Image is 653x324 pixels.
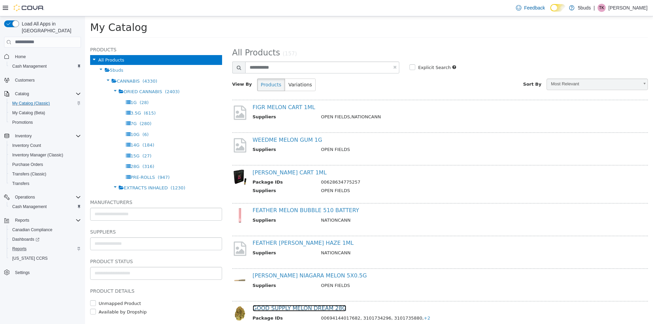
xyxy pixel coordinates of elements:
a: Dashboards [7,235,84,244]
span: My Catalog (Classic) [10,99,81,107]
a: Dashboards [10,235,42,243]
th: Suppliers [168,307,231,316]
span: Customers [15,78,35,83]
span: Purchase Orders [10,160,81,169]
span: (27) [57,137,67,142]
button: Purchase Orders [7,160,84,169]
p: 5buds [578,4,591,12]
span: Cash Management [12,64,47,69]
span: (280) [54,105,66,110]
span: 7G [46,105,52,110]
span: Reports [15,218,29,223]
span: CANNABIS [32,62,54,67]
a: FEATHER [PERSON_NAME] HAZE 1ML [168,223,269,230]
span: Transfers (Classic) [10,170,81,178]
h5: Manufacturers [5,182,137,190]
span: All Products [147,32,195,41]
a: Promotions [10,118,36,126]
td: NATIONCANN [231,233,548,242]
span: (2403) [80,73,95,78]
a: My Catalog (Classic) [10,99,53,107]
span: Inventory Manager (Classic) [10,151,81,159]
td: OPEN FIELDS [231,171,548,180]
a: Reports [10,245,29,253]
th: Suppliers [168,201,231,209]
button: Canadian Compliance [7,225,84,235]
td: OPEN FIELDS [231,266,548,274]
span: [US_STATE] CCRS [12,256,48,261]
h5: Products [5,29,137,37]
span: Home [15,54,26,59]
a: Settings [12,269,32,277]
span: Cash Management [10,62,81,70]
button: Home [1,52,84,62]
span: 1G [46,84,52,89]
button: Reports [12,216,32,224]
span: Dashboards [12,237,39,242]
th: Suppliers [168,97,231,106]
a: Most Relevant [462,62,563,74]
a: FEATHER MELON BUBBLE 510 BATTERY [168,191,274,197]
button: Settings [1,267,84,277]
span: TK [599,4,604,12]
p: | [593,4,595,12]
span: 15G [46,137,55,142]
span: Inventory [12,132,81,140]
button: Catalog [12,90,32,98]
span: (947) [73,158,85,164]
span: Operations [12,193,81,201]
span: (316) [57,148,69,153]
span: My Catalog (Classic) [12,101,50,106]
td: NATIONCANN [231,201,548,209]
img: Cova [14,4,44,11]
h5: Suppliers [5,211,137,220]
button: Cash Management [7,202,84,211]
span: EXTRACTS INHALED [39,169,83,174]
h5: Product Details [5,271,137,279]
span: Feedback [524,4,545,11]
td: 00628634775257 [231,163,548,171]
button: Transfers (Classic) [7,169,84,179]
span: 00694144017682, 3101734296, 3101735880, [236,299,345,304]
span: 3.5G [46,94,56,99]
span: PRE-ROLLS [46,158,70,164]
button: My Catalog (Classic) [7,99,84,108]
span: (6) [57,116,64,121]
button: Inventory Manager (Classic) [7,150,84,160]
span: Purchase Orders [12,162,43,167]
h5: Product Status [5,241,137,249]
span: Promotions [10,118,81,126]
span: Dashboards [10,235,81,243]
span: Customers [12,76,81,84]
button: Variations [200,62,231,75]
a: Inventory Manager (Classic) [10,151,66,159]
small: (157) [198,34,212,40]
span: Most Relevant [462,63,554,73]
td: OPEN FIELDS [231,130,548,138]
span: Washington CCRS [10,254,81,262]
span: Inventory [15,133,32,139]
input: Dark Mode [550,4,566,12]
span: All Products [13,41,39,46]
span: Promotions [12,120,33,125]
button: Catalog [1,89,84,99]
span: Home [12,52,81,61]
span: My Catalog (Beta) [10,109,81,117]
th: Suppliers [168,171,231,180]
span: (1230) [85,169,100,174]
span: Catalog [12,90,81,98]
span: My Catalog [5,5,62,17]
span: Operations [15,194,35,200]
span: Transfers (Classic) [12,171,46,177]
span: Canadian Compliance [10,226,81,234]
span: 5buds [25,51,38,56]
span: 10G [46,116,55,121]
a: Canadian Compliance [10,226,55,234]
th: Package IDs [168,163,231,171]
span: +2 [339,299,345,304]
a: Cash Management [10,62,49,70]
button: Inventory [12,132,34,140]
img: missing-image.png [147,224,163,241]
a: My Catalog (Beta) [10,109,48,117]
label: Available by Dropship [12,292,62,299]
